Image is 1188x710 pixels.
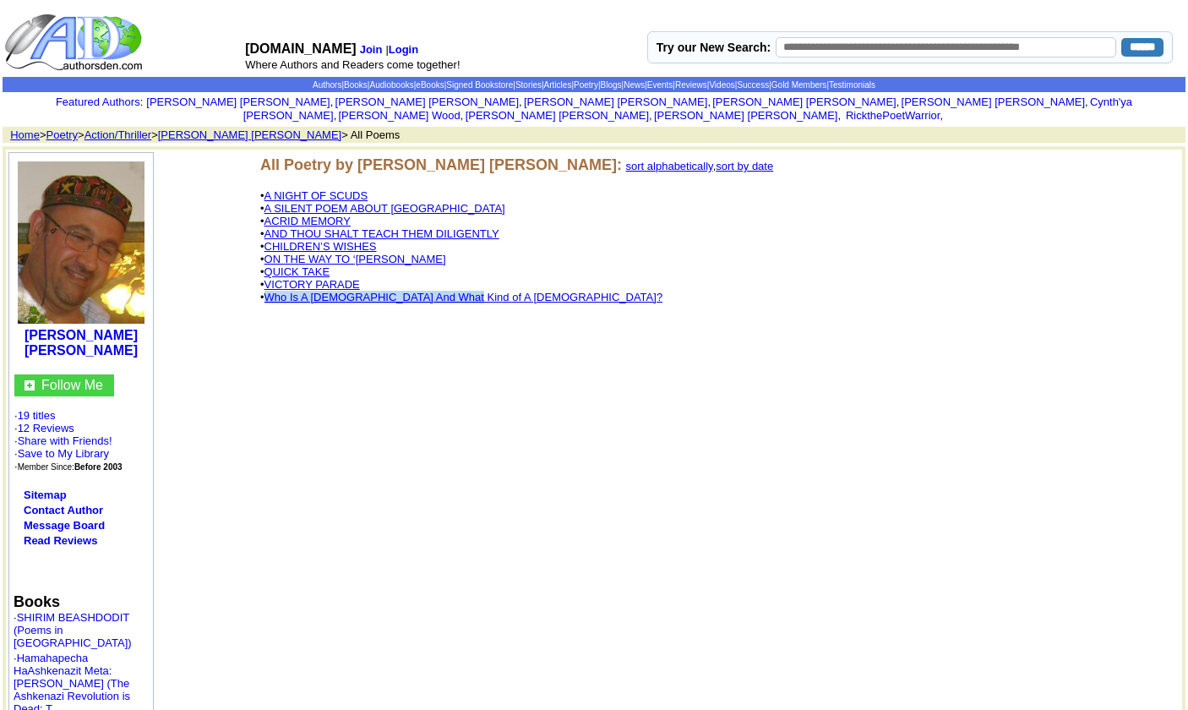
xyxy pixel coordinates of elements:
a: [PERSON_NAME] [PERSON_NAME] [524,96,707,108]
a: [PERSON_NAME] [PERSON_NAME] [466,109,649,122]
a: Follow Me [41,378,103,392]
font: Member Since: [18,462,123,472]
a: sort by date [716,160,773,172]
font: • [260,215,351,227]
a: 19 titles [18,409,56,422]
a: Featured Authors [56,96,140,108]
a: [PERSON_NAME] [PERSON_NAME] [146,96,330,108]
font: Where Authors and Readers come together! [245,58,460,71]
a: AND THOU SHALT TEACH THEM DILIGENTLY [264,227,499,240]
a: Blogs [601,80,622,90]
a: Gold Members [771,80,827,90]
font: • [260,202,505,215]
font: i [336,112,338,121]
a: VICTORY PARADE [264,278,360,291]
a: Books [344,80,368,90]
font: : [56,96,143,108]
a: Authors [313,80,341,90]
a: Sitemap [24,489,67,501]
a: A SILENT POEM ABOUT [GEOGRAPHIC_DATA] [264,202,505,215]
font: i [899,98,901,107]
a: Videos [709,80,734,90]
label: Try our New Search: [657,41,771,54]
a: [PERSON_NAME] [PERSON_NAME] [25,328,138,358]
a: Save to My Library [18,447,109,460]
a: [PERSON_NAME] [PERSON_NAME] [712,96,896,108]
a: Audiobooks [369,80,413,90]
font: • [260,291,662,303]
a: Signed Bookstore [446,80,513,90]
img: gc.jpg [25,380,35,390]
a: Poetry [46,128,79,141]
a: QUICK TAKE [264,265,330,278]
font: , , , , , , , , , , [146,96,1132,122]
font: i [1088,98,1090,107]
a: CHILDREN’S WISHES [264,240,377,253]
a: A NIGHT OF SCUDS [264,189,368,202]
font: [DOMAIN_NAME] [245,41,357,56]
font: i [943,112,945,121]
a: Contact Author [24,504,103,516]
a: 12 Reviews [18,422,74,434]
font: · [14,611,132,649]
a: Home [10,128,40,141]
a: Cynth'ya [PERSON_NAME] [243,96,1132,122]
a: ACRID MEMORY [264,215,351,227]
a: [PERSON_NAME] [PERSON_NAME] [335,96,519,108]
font: i [652,112,654,121]
a: sort alphabetically [626,160,713,172]
a: [PERSON_NAME] [PERSON_NAME] [158,128,341,141]
font: • [260,227,499,240]
a: Success [737,80,769,90]
a: Stories [515,80,542,90]
a: [PERSON_NAME] [PERSON_NAME] [902,96,1085,108]
a: Join [360,43,383,56]
a: Testimonials [829,80,875,90]
b: Books [14,593,60,610]
img: 7261.JPG [18,161,144,324]
a: RickthePoetWarrior [842,109,940,122]
a: News [624,80,645,90]
font: , [626,160,774,172]
a: [PERSON_NAME] Wood [339,109,460,122]
a: Read Reviews [24,534,97,547]
font: | [385,43,421,56]
font: • [260,240,376,253]
a: Reviews [675,80,707,90]
a: [PERSON_NAME] [PERSON_NAME] [654,109,837,122]
font: · · [14,409,123,472]
font: > > > > All Poems [4,128,400,141]
a: Message Board [24,519,105,532]
font: i [522,98,524,107]
font: • [260,265,330,278]
a: Articles [544,80,572,90]
b: Before 2003 [74,462,123,472]
font: i [841,112,842,121]
a: Login [389,43,418,56]
a: Who Is A [DEMOGRAPHIC_DATA] And What Kind of A [DEMOGRAPHIC_DATA]? [264,291,663,303]
font: i [333,98,335,107]
a: Poetry [574,80,598,90]
a: SHIRIM BEASHDODIT (Poems in [GEOGRAPHIC_DATA]) [14,611,132,649]
font: i [711,98,712,107]
a: eBooks [416,80,444,90]
a: Events [647,80,673,90]
img: logo_ad.gif [4,13,146,72]
font: • [260,278,360,291]
font: · · · [14,434,112,472]
a: ON THE WAY TO ‘[PERSON_NAME] [264,253,446,265]
font: • [260,253,446,265]
span: | | | | | | | | | | | | | | | [313,80,875,90]
a: Share with Friends! [18,434,112,447]
font: • [260,189,368,202]
font: All Poetry by [PERSON_NAME] [PERSON_NAME]: [260,156,622,173]
a: Action/Thriller [84,128,151,141]
font: i [463,112,465,121]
